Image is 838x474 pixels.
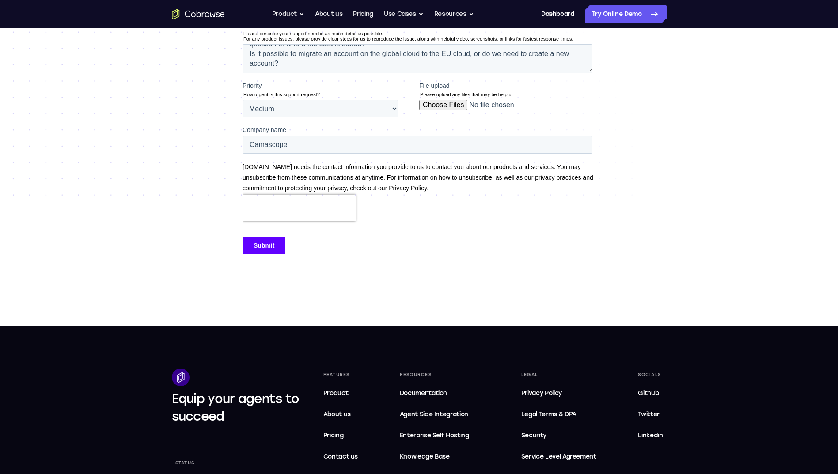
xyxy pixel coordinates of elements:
span: Service Level Agreement [521,451,596,462]
a: Go to the home page [172,9,225,19]
span: Twitter [638,410,660,418]
a: Service Level Agreement [518,448,600,466]
button: Resources [434,5,474,23]
a: Documentation [396,384,483,402]
a: Privacy Policy [518,384,600,402]
div: Legal [518,369,600,381]
div: Status [172,457,198,469]
a: Enterprise Self Hosting [396,427,483,444]
div: Resources [396,369,483,381]
button: Use Cases [384,5,424,23]
span: Privacy Policy [521,389,562,397]
a: Contact us [320,448,362,466]
span: Equip your agents to succeed [172,391,300,424]
a: Try Online Demo [585,5,667,23]
a: About us [320,406,362,423]
a: Github [634,384,666,402]
a: Linkedin [634,427,666,444]
div: Features [320,369,362,381]
span: Product [323,389,349,397]
div: Socials [634,369,666,381]
span: Contact us [323,453,358,460]
a: Dashboard [541,5,574,23]
a: Agent Side Integration [396,406,483,423]
a: About us [315,5,342,23]
a: Twitter [634,406,666,423]
span: Legal Terms & DPA [521,410,576,418]
a: Security [518,427,600,444]
span: Knowledge Base [400,453,450,460]
span: Enterprise Self Hosting [400,430,480,441]
a: Pricing [353,5,373,23]
span: Github [638,389,659,397]
a: Pricing [320,427,362,444]
span: Linkedin [638,432,663,439]
a: Legal Terms & DPA [518,406,600,423]
a: Product [320,384,362,402]
button: Product [272,5,305,23]
span: About us [323,410,351,418]
span: Security [521,432,546,439]
span: Pricing [323,432,344,439]
span: Agent Side Integration [400,409,480,420]
a: Knowledge Base [396,448,483,466]
span: Documentation [400,389,447,397]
